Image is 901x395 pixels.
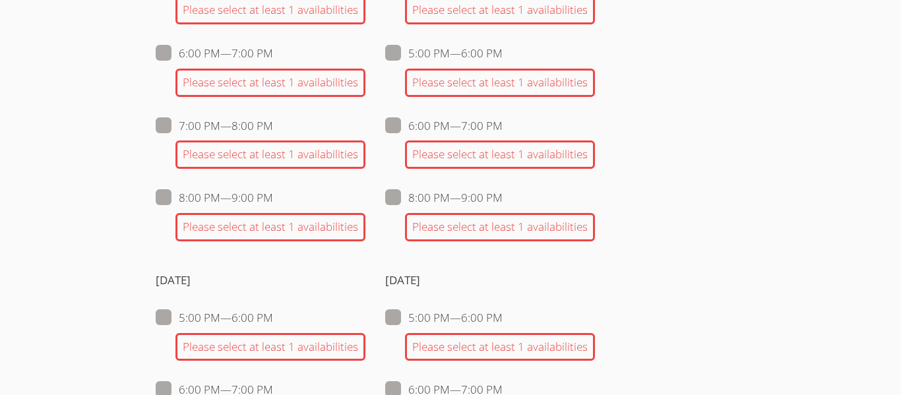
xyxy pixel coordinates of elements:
label: 5:00 PM — 6:00 PM [385,45,503,62]
label: 6:00 PM — 7:00 PM [385,117,503,135]
div: Please select at least 1 availabilities [405,140,595,169]
label: 5:00 PM — 6:00 PM [385,309,503,326]
label: 6:00 PM — 7:00 PM [156,45,273,62]
label: 7:00 PM — 8:00 PM [156,117,273,135]
label: 5:00 PM — 6:00 PM [156,309,273,326]
div: Please select at least 1 availabilities [405,213,595,241]
label: 8:00 PM — 9:00 PM [385,189,503,206]
div: Please select at least 1 availabilities [405,69,595,97]
h4: [DATE] [156,272,365,289]
div: Please select at least 1 availabilities [175,69,365,97]
div: Please select at least 1 availabilities [175,333,365,361]
div: Please select at least 1 availabilities [175,213,365,241]
div: Please select at least 1 availabilities [175,140,365,169]
label: 8:00 PM — 9:00 PM [156,189,273,206]
div: Please select at least 1 availabilities [405,333,595,361]
h4: [DATE] [385,272,595,289]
